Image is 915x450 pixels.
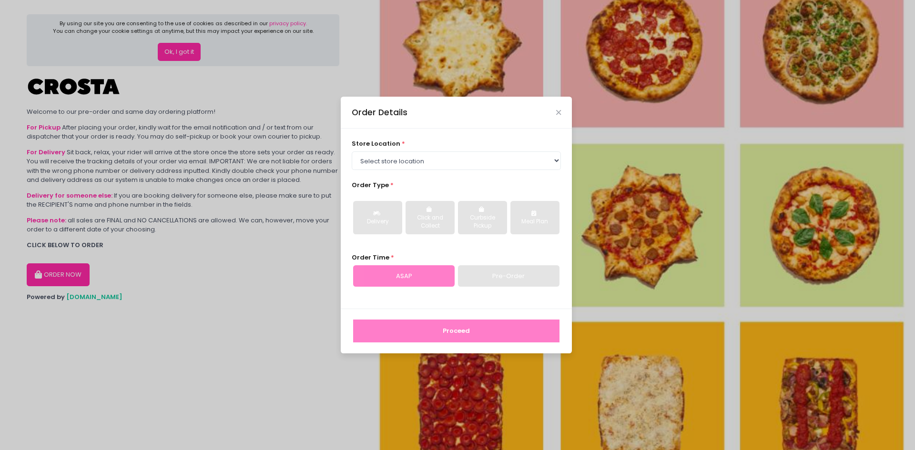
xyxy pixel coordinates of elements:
button: Click and Collect [406,201,455,234]
div: Click and Collect [412,214,448,230]
div: Order Details [352,106,407,119]
span: store location [352,139,400,148]
button: Proceed [353,320,559,342]
span: Order Type [352,180,389,190]
button: Meal Plan [510,201,559,234]
button: Delivery [353,201,402,234]
div: Curbside Pickup [465,214,500,230]
button: Curbside Pickup [458,201,507,234]
button: Close [556,110,561,115]
div: Meal Plan [517,218,553,226]
span: Order Time [352,253,389,262]
div: Delivery [360,218,396,226]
